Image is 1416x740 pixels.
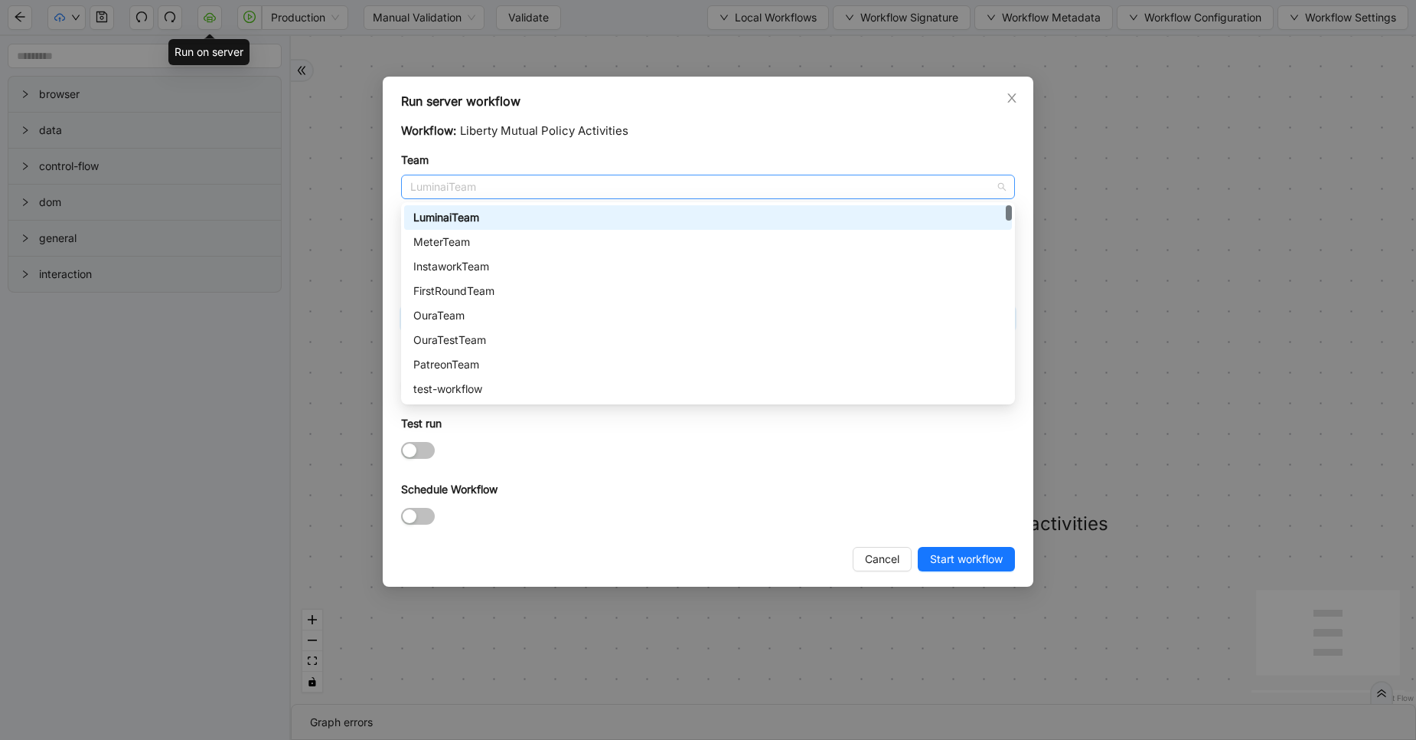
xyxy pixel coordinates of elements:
span: close [1006,92,1018,104]
button: Test run [401,442,435,459]
div: FirstRoundTeam [404,279,1012,303]
div: LuminaiTeam [404,205,1012,230]
div: PatreonTeam [404,352,1012,377]
button: Start workflow [918,547,1015,571]
div: test-workflow [404,377,1012,401]
span: Workflow: [401,123,456,138]
div: OuraTestTeam [413,332,1003,349]
span: Start workflow [930,551,1003,568]
label: Team [401,152,429,169]
span: Liberty Mutual Policy Activities [460,123,628,138]
div: Run server workflow [401,92,1015,110]
div: MeterTeam [413,234,1003,250]
div: OuraTeam [404,303,1012,328]
button: Cancel [853,547,912,571]
div: OuraTestTeam [404,328,1012,352]
button: Close [1003,90,1020,106]
div: test-workflow [413,381,1003,398]
div: MeterTeam [404,230,1012,254]
div: OuraTeam [413,307,1003,324]
div: InstaworkTeam [413,258,1003,275]
span: LuminaiTeam [410,175,1006,198]
div: FirstRoundTeam [413,283,1003,300]
div: Run on server [168,39,250,65]
div: LuminaiTeam [413,209,1003,226]
button: Schedule Workflow [401,508,435,525]
span: Cancel [865,551,899,568]
label: Schedule Workflow [401,481,498,498]
div: PatreonTeam [413,356,1003,373]
label: Test run [401,415,442,432]
div: InstaworkTeam [404,254,1012,279]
